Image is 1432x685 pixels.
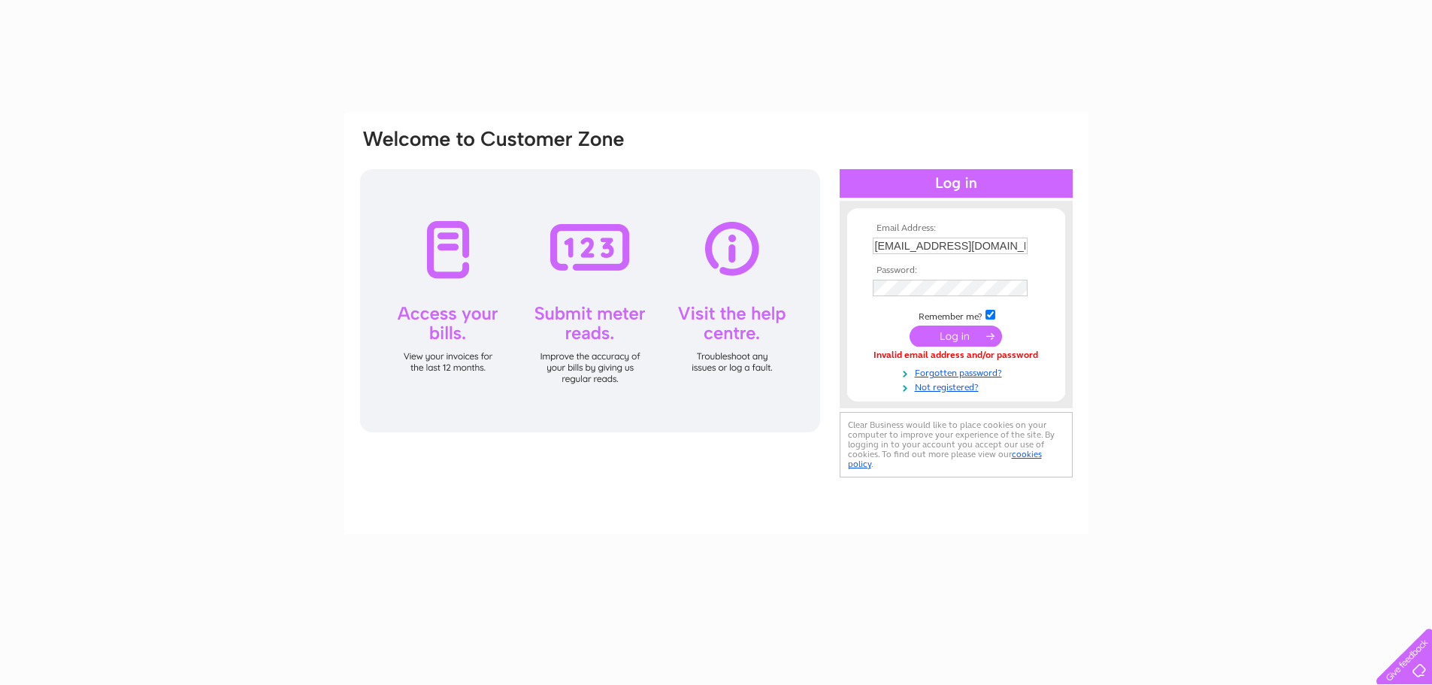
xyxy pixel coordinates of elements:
[873,379,1043,393] a: Not registered?
[869,265,1043,276] th: Password:
[840,412,1073,477] div: Clear Business would like to place cookies on your computer to improve your experience of the sit...
[873,350,1040,361] div: Invalid email address and/or password
[910,326,1002,347] input: Submit
[869,223,1043,234] th: Email Address:
[848,449,1042,469] a: cookies policy
[869,308,1043,323] td: Remember me?
[873,365,1043,379] a: Forgotten password?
